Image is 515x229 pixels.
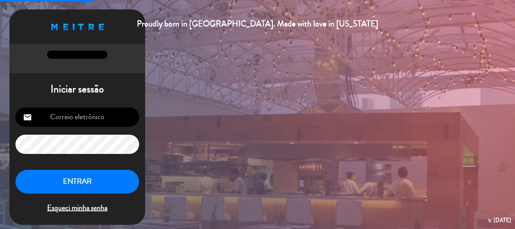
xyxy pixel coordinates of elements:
h1: Iniciar sessão [9,83,145,96]
span: Esqueci minha senha [15,202,139,214]
div: v. [DATE] [488,215,511,225]
button: ENTRAR [15,170,139,194]
i: lock [23,140,32,149]
input: Correio eletrônico [15,108,139,127]
i: email [23,113,32,122]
